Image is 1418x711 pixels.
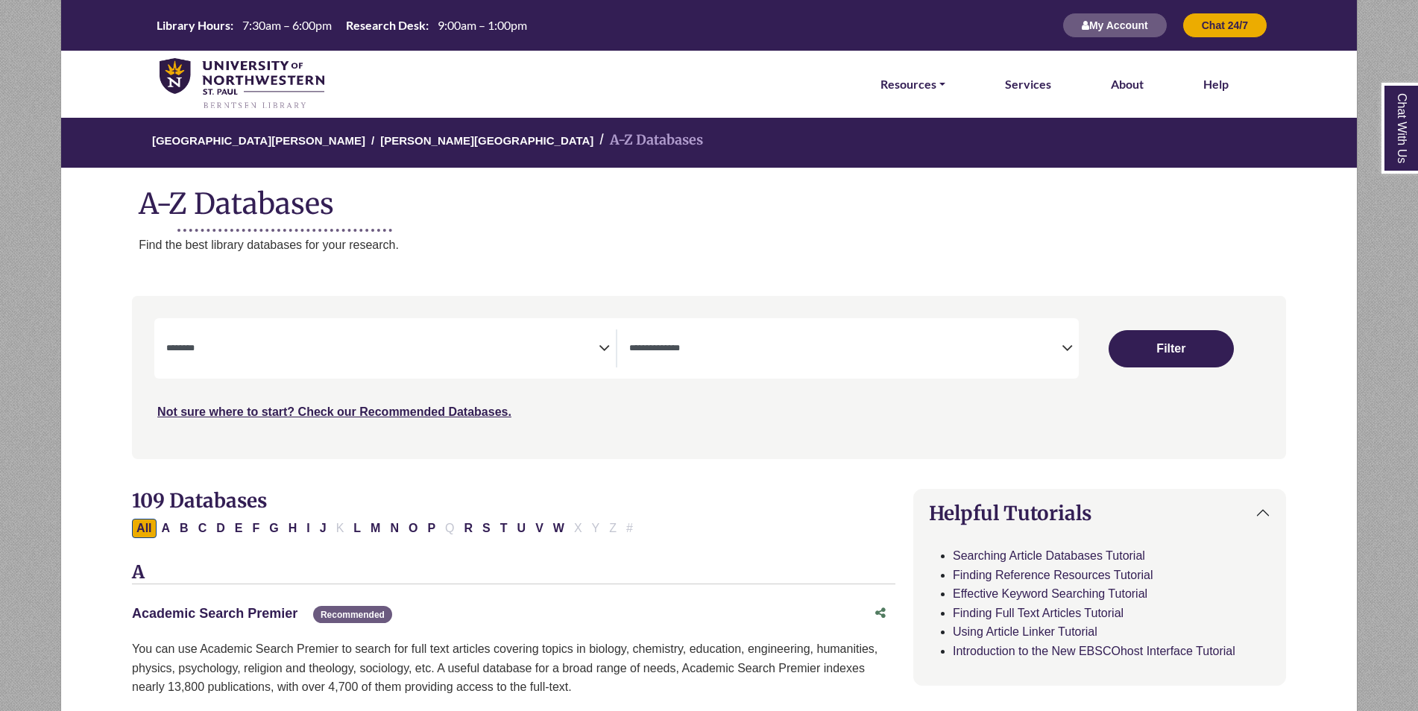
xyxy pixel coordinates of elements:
a: Introduction to the New EBSCOhost Interface Tutorial [953,645,1235,657]
a: Chat 24/7 [1182,19,1267,31]
button: My Account [1062,13,1168,38]
th: Research Desk: [340,17,429,33]
button: Filter Results I [302,519,314,538]
a: [PERSON_NAME][GEOGRAPHIC_DATA] [380,132,593,147]
button: Filter Results B [175,519,193,538]
th: Library Hours: [151,17,234,33]
button: Filter Results S [478,519,495,538]
button: Filter Results M [366,519,385,538]
button: Filter Results V [531,519,548,538]
button: Submit for Search Results [1109,330,1234,367]
textarea: Search [629,344,1062,355]
textarea: Search [166,344,599,355]
button: Filter Results U [513,519,531,538]
a: Help [1203,75,1229,94]
button: Filter Results C [194,519,212,538]
table: Hours Today [151,17,533,31]
button: Filter Results E [230,519,248,538]
span: 109 Databases [132,488,267,513]
h1: A-Z Databases [61,175,1357,221]
button: Filter Results A [157,519,175,538]
button: Filter Results J [315,519,331,538]
nav: Search filters [132,296,1286,458]
p: Find the best library databases for your research. [139,236,1357,255]
button: Chat 24/7 [1182,13,1267,38]
a: My Account [1062,19,1168,31]
span: 9:00am – 1:00pm [438,18,527,32]
button: Filter Results R [460,519,478,538]
button: Filter Results F [248,519,264,538]
a: Hours Today [151,17,533,34]
a: Academic Search Premier [132,606,297,621]
button: Filter Results W [549,519,569,538]
a: Services [1005,75,1051,94]
a: Searching Article Databases Tutorial [953,549,1145,562]
a: Finding Reference Resources Tutorial [953,569,1153,581]
button: Filter Results H [284,519,302,538]
button: Helpful Tutorials [914,490,1285,537]
a: Finding Full Text Articles Tutorial [953,607,1124,619]
p: You can use Academic Search Premier to search for full text articles covering topics in biology, ... [132,639,895,697]
button: All [132,519,156,538]
a: Using Article Linker Tutorial [953,625,1097,638]
span: 7:30am – 6:00pm [242,18,332,32]
span: Recommended [313,606,392,623]
a: About [1111,75,1144,94]
img: library_home [160,58,324,110]
a: [GEOGRAPHIC_DATA][PERSON_NAME] [152,132,365,147]
a: Resources [880,75,945,94]
a: Not sure where to start? Check our Recommended Databases. [157,405,511,418]
button: Filter Results T [496,519,512,538]
h3: A [132,562,895,584]
li: A-Z Databases [593,130,703,151]
button: Filter Results N [385,519,403,538]
div: Alpha-list to filter by first letter of database name [132,521,639,534]
button: Filter Results G [265,519,283,538]
button: Filter Results O [404,519,422,538]
button: Filter Results D [212,519,230,538]
button: Share this database [866,599,895,628]
a: Effective Keyword Searching Tutorial [953,587,1147,600]
button: Filter Results P [423,519,440,538]
button: Filter Results L [349,519,365,538]
nav: breadcrumb [60,116,1357,168]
